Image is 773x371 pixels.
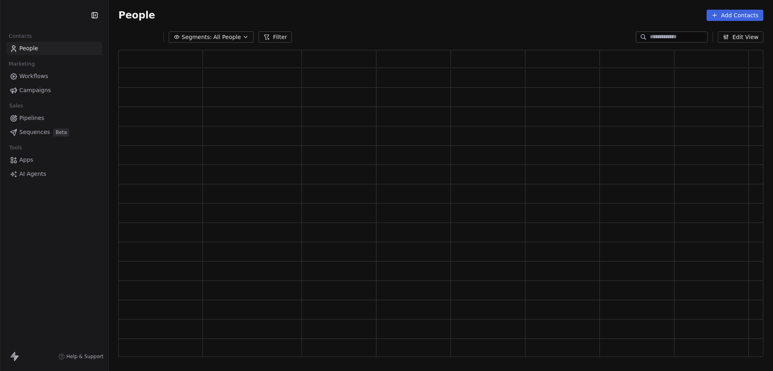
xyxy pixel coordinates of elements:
[58,353,103,360] a: Help & Support
[19,128,50,136] span: Sequences
[258,31,292,43] button: Filter
[19,86,51,95] span: Campaigns
[6,84,102,97] a: Campaigns
[182,33,212,41] span: Segments:
[6,167,102,181] a: AI Agents
[6,42,102,55] a: People
[6,70,102,83] a: Workflows
[19,114,44,122] span: Pipelines
[19,156,33,164] span: Apps
[5,58,38,70] span: Marketing
[6,100,27,112] span: Sales
[707,10,763,21] button: Add Contacts
[66,353,103,360] span: Help & Support
[19,72,48,80] span: Workflows
[5,30,35,42] span: Contacts
[19,170,46,178] span: AI Agents
[213,33,241,41] span: All People
[6,111,102,125] a: Pipelines
[118,9,155,21] span: People
[6,153,102,167] a: Apps
[6,126,102,139] a: SequencesBeta
[718,31,763,43] button: Edit View
[53,128,69,136] span: Beta
[19,44,38,53] span: People
[6,142,25,154] span: Tools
